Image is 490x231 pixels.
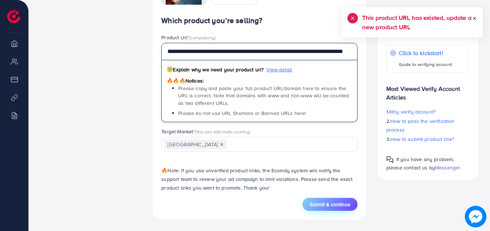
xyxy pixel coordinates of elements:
[161,167,167,174] span: 🔥
[266,66,292,73] span: View detail
[161,166,358,192] p: Note: If you use unverified product links, the Ecomdy system will notify the support team to revi...
[399,49,452,57] p: Click to kickstart!
[167,77,204,84] span: Notices:
[167,66,173,73] span: 😇
[189,34,215,41] span: (compulsory)
[302,198,358,211] button: Submit & continue
[386,117,455,133] span: How to pass the verification process
[386,79,468,102] p: Most Viewed Verify Account Articles
[167,66,264,73] span: Explain why we need your product url?
[386,156,394,163] img: Popup guide
[389,108,436,115] span: Why verify account?
[220,143,224,146] button: Deselect Saudi Arabia
[362,13,472,32] h5: This product URL has existed, update a new product URL
[386,107,468,116] p: 1.
[161,137,358,152] div: Search for option
[195,128,250,135] span: (You can add multi-country)
[390,136,454,143] span: How to submit product link?
[167,77,185,84] span: 🔥🔥🔥
[161,128,250,135] label: Target Market
[399,60,452,69] p: Guide to verifying account
[386,117,468,134] p: 2.
[386,156,454,171] span: If you have any problem, please contact us by
[435,164,460,171] span: Messenger
[161,16,358,25] h4: Which product you’re selling?
[227,139,348,150] input: Search for option
[161,34,215,41] label: Product Url
[178,85,349,107] span: Please copy and paste your full product URL/domain here to ensure the URL is correct. Note that d...
[164,139,226,150] span: [GEOGRAPHIC_DATA]
[178,110,306,117] span: Please do not use URL Shortens or Banned URLs here!
[386,135,468,143] p: 3.
[7,10,20,23] img: logo
[466,207,485,226] img: image
[310,201,350,208] span: Submit & continue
